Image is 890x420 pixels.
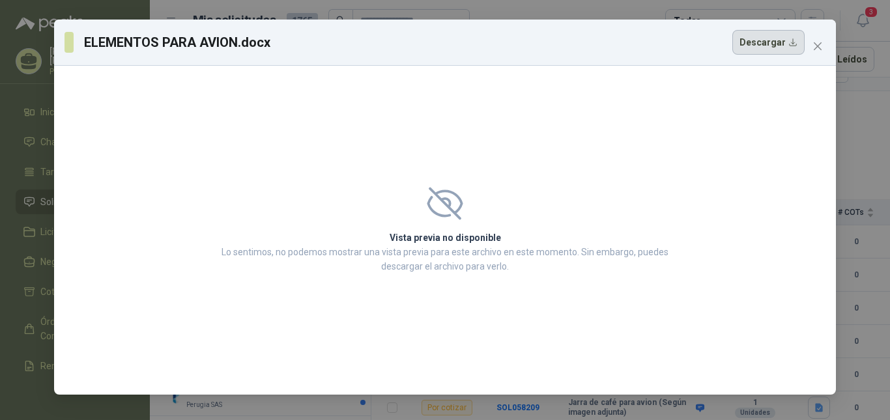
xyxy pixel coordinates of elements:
h2: Vista previa no disponible [218,231,672,245]
h3: ELEMENTOS PARA AVION.docx [84,33,272,52]
p: Lo sentimos, no podemos mostrar una vista previa para este archivo en este momento. Sin embargo, ... [218,245,672,273]
button: Close [807,36,828,57]
span: close [812,41,823,51]
button: Descargar [732,30,805,55]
